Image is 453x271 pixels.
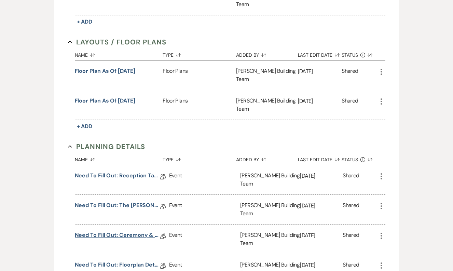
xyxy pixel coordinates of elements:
a: Need to Fill Out: The [PERSON_NAME] Building Planning Document [75,201,160,212]
p: [DATE] [300,231,343,240]
button: Floor plan as of [DATE] [75,97,135,105]
button: Name [75,152,163,165]
div: [PERSON_NAME] Building Team [240,195,300,224]
a: Need to Fill Out: Ceremony & Reception Details [75,231,160,242]
button: Added By [236,152,298,165]
div: Floor Plans [163,90,236,120]
div: Event [169,225,241,254]
div: Shared [343,201,359,218]
div: Shared [343,172,359,188]
div: Event [169,195,241,224]
button: Status [342,152,377,165]
div: [PERSON_NAME] Building Team [236,60,298,90]
button: Type [163,47,236,60]
button: Name [75,47,163,60]
button: + Add [75,122,95,131]
button: Floor Plan as of [DATE] [75,67,135,75]
button: Added By [236,47,298,60]
span: Status [342,53,358,57]
div: Shared [342,97,358,113]
button: Last Edit Date [298,152,342,165]
button: Planning Details [68,141,146,152]
button: Layouts / Floor Plans [68,37,167,47]
div: Floor Plans [163,60,236,90]
a: Need to Fill Out: Reception Table Guest Count [75,172,160,182]
button: + Add [75,17,95,27]
div: [PERSON_NAME] Building Team [236,90,298,120]
button: Last Edit Date [298,47,342,60]
div: Event [169,165,241,194]
p: [DATE] [300,261,343,270]
p: [DATE] [298,67,342,76]
p: [DATE] [300,172,343,180]
span: + Add [77,123,93,130]
div: Shared [342,67,358,83]
button: Type [163,152,236,165]
div: [PERSON_NAME] Building Team [240,165,300,194]
p: [DATE] [300,201,343,210]
div: Shared [343,231,359,247]
span: Status [342,157,358,162]
span: + Add [77,18,93,25]
div: [PERSON_NAME] Building Team [240,225,300,254]
p: [DATE] [298,97,342,106]
button: Status [342,47,377,60]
